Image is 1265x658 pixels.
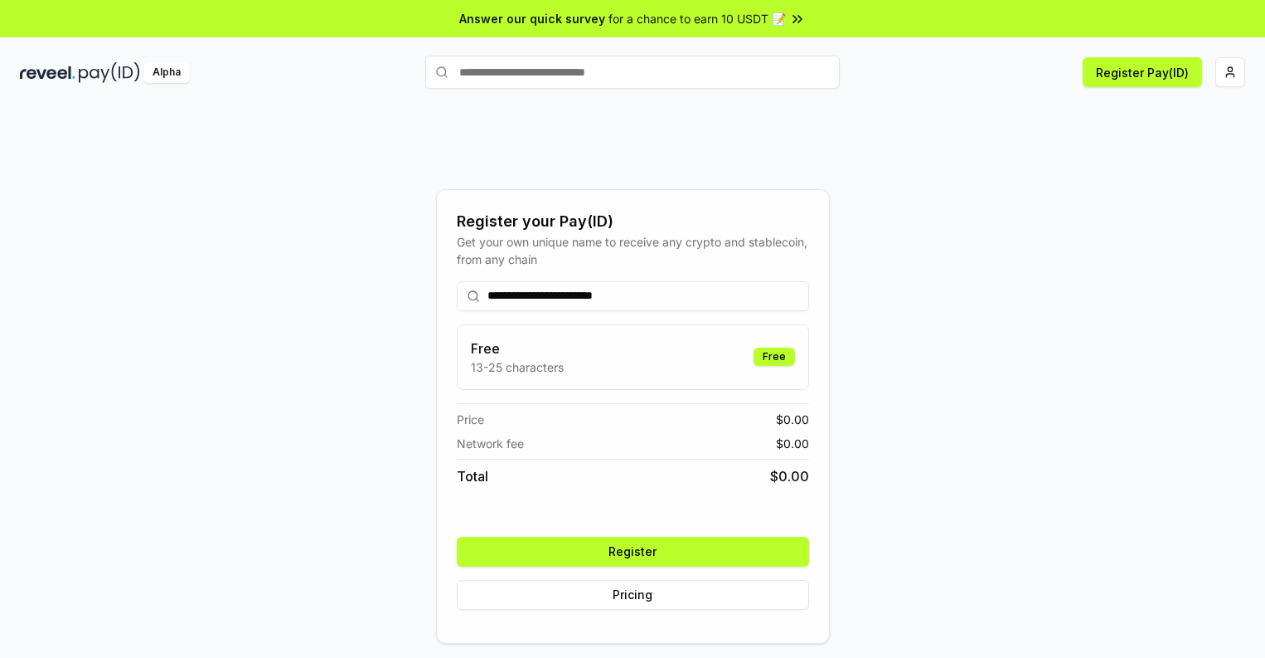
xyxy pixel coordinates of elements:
[457,233,809,268] div: Get your own unique name to receive any crypto and stablecoin, from any chain
[776,435,809,452] span: $ 0.00
[754,348,795,366] div: Free
[20,62,75,83] img: reveel_dark
[457,411,484,428] span: Price
[79,62,140,83] img: pay_id
[143,62,190,83] div: Alpha
[776,411,809,428] span: $ 0.00
[770,466,809,486] span: $ 0.00
[457,537,809,567] button: Register
[471,358,564,376] p: 13-25 characters
[457,210,809,233] div: Register your Pay(ID)
[471,339,564,358] h3: Free
[457,580,809,610] button: Pricing
[457,466,488,486] span: Total
[459,10,605,27] span: Answer our quick survey
[608,10,786,27] span: for a chance to earn 10 USDT 📝
[457,435,524,452] span: Network fee
[1083,57,1202,87] button: Register Pay(ID)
